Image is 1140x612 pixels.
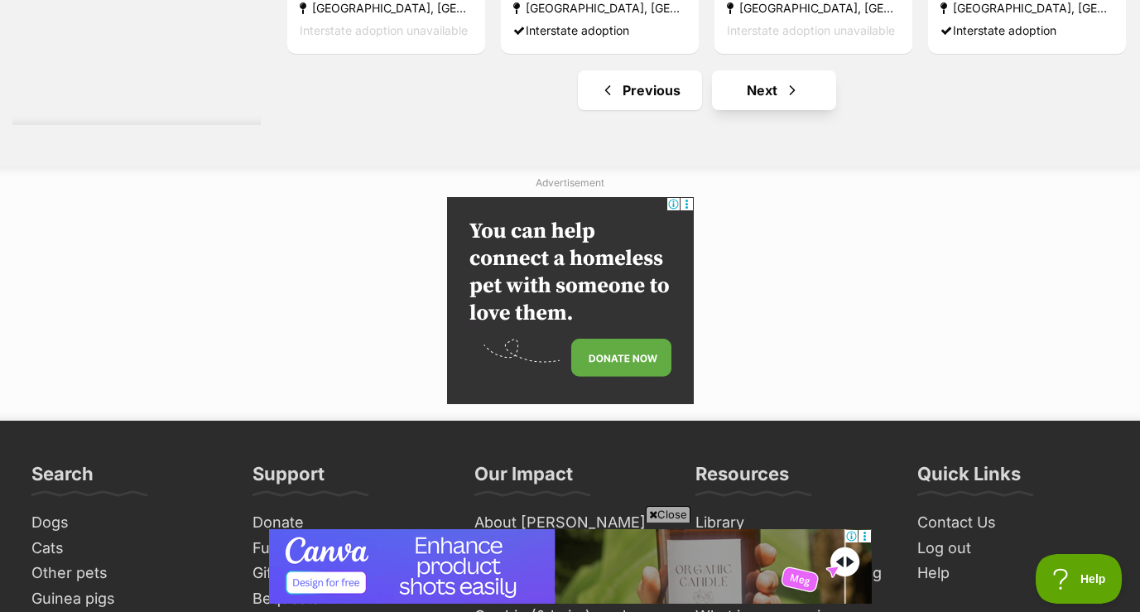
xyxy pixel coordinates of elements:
[25,536,229,561] a: Cats
[695,462,789,495] h3: Resources
[253,462,325,495] h3: Support
[447,197,694,404] iframe: Advertisement
[513,19,686,41] div: Interstate adoption
[25,561,229,586] a: Other pets
[917,462,1021,495] h3: Quick Links
[25,586,229,612] a: Guinea pigs
[468,510,672,536] a: About [PERSON_NAME]
[727,23,895,37] span: Interstate adoption unavailable
[578,70,702,110] a: Previous page
[712,70,836,110] a: Next page
[246,536,450,561] a: Fundraise
[286,70,1128,110] nav: Pagination
[940,19,1114,41] div: Interstate adoption
[689,510,893,536] a: Library
[911,561,1115,586] a: Help
[911,536,1115,561] a: Log out
[31,462,94,495] h3: Search
[911,510,1115,536] a: Contact Us
[300,23,468,37] span: Interstate adoption unavailable
[269,529,872,604] iframe: Advertisement
[25,510,229,536] a: Dogs
[246,510,450,536] a: Donate
[474,462,573,495] h3: Our Impact
[646,506,690,523] span: Close
[246,561,450,586] a: Gift Cards
[246,586,450,612] a: Bequests
[1036,554,1123,604] iframe: Help Scout Beacon - Open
